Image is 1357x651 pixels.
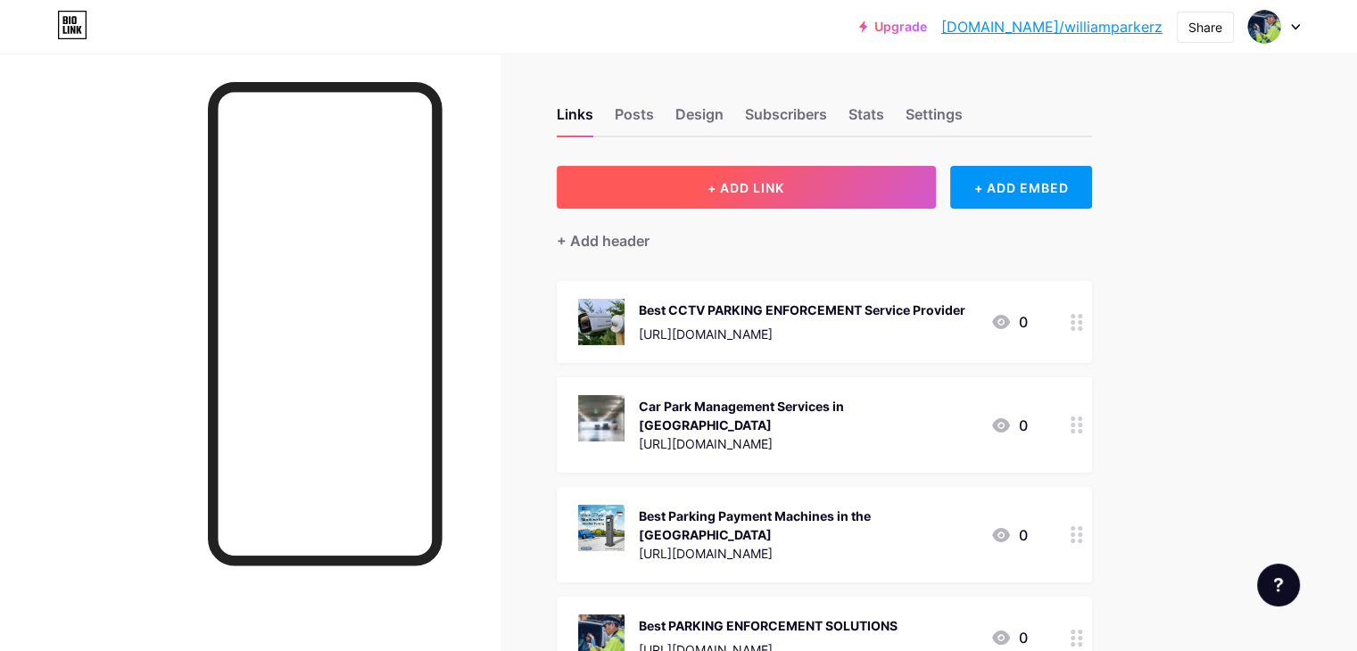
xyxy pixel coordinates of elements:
[615,103,654,136] div: Posts
[639,397,976,434] div: Car Park Management Services in [GEOGRAPHIC_DATA]
[639,325,965,343] div: [URL][DOMAIN_NAME]
[639,616,898,635] div: Best PARKING ENFORCEMENT SOLUTIONS
[557,166,936,209] button: + ADD LINK
[848,103,884,136] div: Stats
[990,311,1028,333] div: 0
[578,395,625,441] img: Car Park Management Services in United Kingdom
[578,505,625,551] img: Best Parking Payment Machines in the United Kingdom
[639,434,976,453] div: [URL][DOMAIN_NAME]
[990,415,1028,436] div: 0
[990,524,1028,546] div: 0
[639,507,976,544] div: Best Parking Payment Machines in the [GEOGRAPHIC_DATA]
[859,20,927,34] a: Upgrade
[557,230,650,251] div: + Add header
[639,301,965,319] div: Best CCTV PARKING ENFORCEMENT Service Provider
[1247,10,1281,44] img: williamparkerz
[1188,18,1222,37] div: Share
[707,180,784,195] span: + ADD LINK
[990,627,1028,648] div: 0
[906,103,963,136] div: Settings
[745,103,827,136] div: Subscribers
[639,544,976,563] div: [URL][DOMAIN_NAME]
[578,299,625,345] img: Best CCTV PARKING ENFORCEMENT Service Provider
[675,103,724,136] div: Design
[941,16,1163,37] a: [DOMAIN_NAME]/williamparkerz
[950,166,1092,209] div: + ADD EMBED
[557,103,593,136] div: Links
